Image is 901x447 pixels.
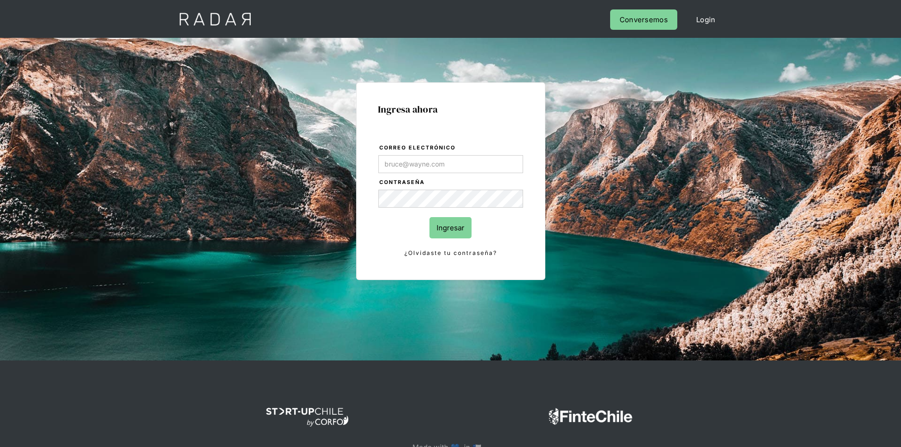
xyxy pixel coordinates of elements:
[687,9,725,30] a: Login
[378,248,523,258] a: ¿Olvidaste tu contraseña?
[429,217,472,238] input: Ingresar
[379,143,523,153] label: Correo electrónico
[378,143,524,258] form: Login Form
[378,155,523,173] input: bruce@wayne.com
[610,9,677,30] a: Conversemos
[379,178,523,187] label: Contraseña
[378,104,524,114] h1: Ingresa ahora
